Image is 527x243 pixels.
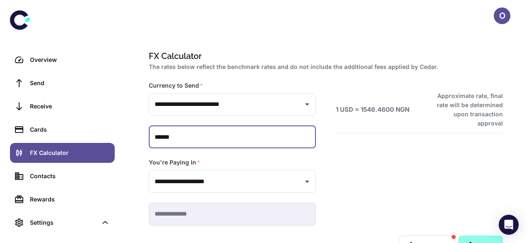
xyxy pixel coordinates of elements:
[149,81,203,90] label: Currency to Send
[10,213,115,233] div: Settings
[149,50,500,62] h1: FX Calculator
[499,215,519,235] div: Open Intercom Messenger
[149,158,200,167] label: You're Paying In
[30,102,110,111] div: Receive
[10,73,115,93] a: Send
[336,105,409,115] h6: 1 USD = 1546.4600 NGN
[301,176,313,187] button: Open
[30,218,97,227] div: Settings
[428,91,503,128] h6: Approximate rate, final rate will be determined upon transaction approval
[30,148,110,157] div: FX Calculator
[10,96,115,116] a: Receive
[10,189,115,209] a: Rewards
[30,195,110,204] div: Rewards
[494,7,510,24] button: O
[30,172,110,181] div: Contacts
[10,166,115,186] a: Contacts
[30,79,110,88] div: Send
[301,98,313,110] button: Open
[10,120,115,140] a: Cards
[30,125,110,134] div: Cards
[10,143,115,163] a: FX Calculator
[10,50,115,70] a: Overview
[30,55,110,64] div: Overview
